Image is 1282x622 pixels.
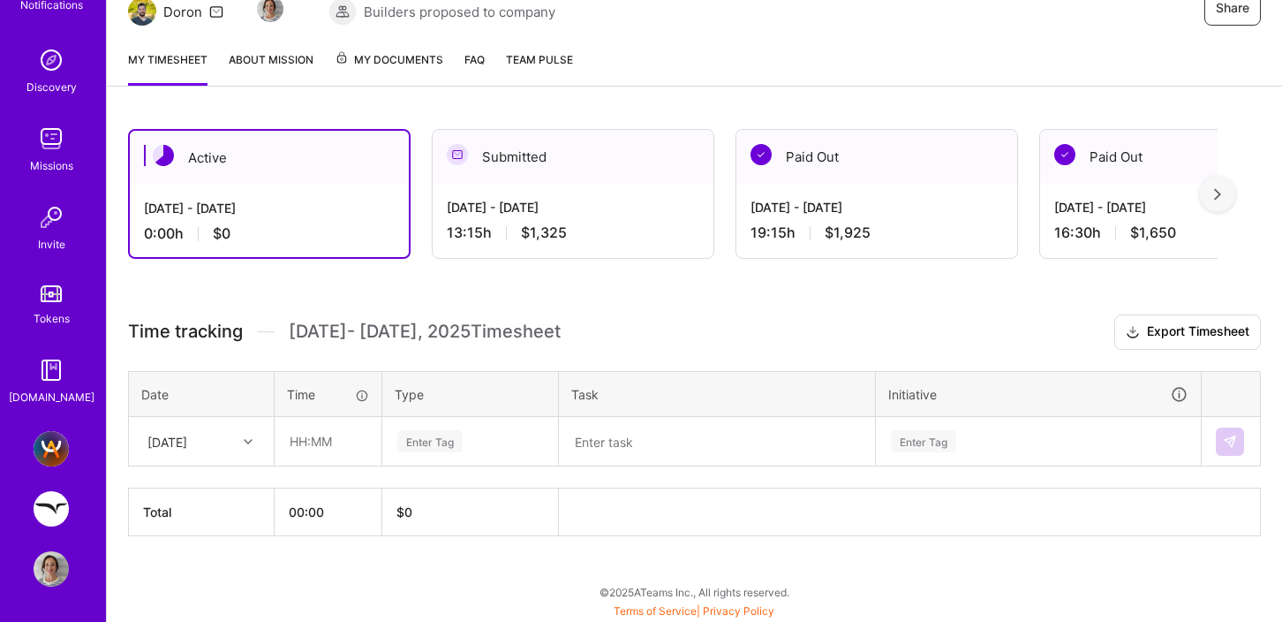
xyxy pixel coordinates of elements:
[287,385,369,404] div: Time
[1130,224,1176,242] span: $1,650
[335,50,443,86] a: My Documents
[559,371,876,417] th: Task
[289,321,561,343] span: [DATE] - [DATE] , 2025 Timesheet
[382,371,559,417] th: Type
[506,50,573,86] a: Team Pulse
[34,491,69,527] img: Freed: Cross-Product Copywriter
[153,145,174,166] img: Active
[335,50,443,70] span: My Documents
[614,604,774,618] span: |
[521,224,567,242] span: $1,325
[433,130,713,184] div: Submitted
[275,489,382,536] th: 00:00
[163,3,202,21] div: Doron
[1214,188,1221,201] img: right
[703,604,774,618] a: Privacy Policy
[275,418,381,465] input: HH:MM
[9,388,94,406] div: [DOMAIN_NAME]
[144,199,395,217] div: [DATE] - [DATE]
[209,4,223,19] i: icon Mail
[1054,144,1075,165] img: Paid Out
[29,551,73,587] a: User Avatar
[130,131,409,185] div: Active
[364,3,555,21] span: Builders proposed to company
[34,121,69,156] img: teamwork
[447,198,699,216] div: [DATE] - [DATE]
[34,551,69,587] img: User Avatar
[29,431,73,466] a: A.Team - Full-stack Demand Growth team!
[244,437,253,446] i: icon Chevron
[129,489,275,536] th: Total
[129,371,275,417] th: Date
[1223,435,1237,449] img: Submit
[106,570,1282,614] div: © 2025 ATeams Inc., All rights reserved.
[396,504,412,520] span: $ 0
[614,604,697,618] a: Terms of Service
[750,144,772,165] img: Paid Out
[447,144,468,165] img: Submitted
[34,309,70,328] div: Tokens
[34,353,69,388] img: guide book
[38,235,65,254] div: Invite
[34,200,69,235] img: Invite
[506,53,573,66] span: Team Pulse
[34,431,69,466] img: A.Team - Full-stack Demand Growth team!
[144,224,395,243] div: 0:00 h
[750,198,1003,216] div: [DATE] - [DATE]
[825,224,871,242] span: $1,925
[750,224,1003,242] div: 19:15 h
[34,42,69,78] img: discovery
[26,78,77,96] div: Discovery
[1126,323,1140,342] i: icon Download
[41,285,62,302] img: tokens
[29,491,73,527] a: Freed: Cross-Product Copywriter
[128,50,207,86] a: My timesheet
[447,224,699,242] div: 13:15 h
[30,156,73,175] div: Missions
[1114,315,1261,350] button: Export Timesheet
[128,321,243,343] span: Time tracking
[147,432,187,451] div: [DATE]
[888,384,1188,405] div: Initiative
[891,428,956,455] div: Enter Tag
[213,224,230,243] span: $0
[464,50,485,86] a: FAQ
[229,50,313,86] a: About Mission
[397,428,463,455] div: Enter Tag
[736,130,1017,184] div: Paid Out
